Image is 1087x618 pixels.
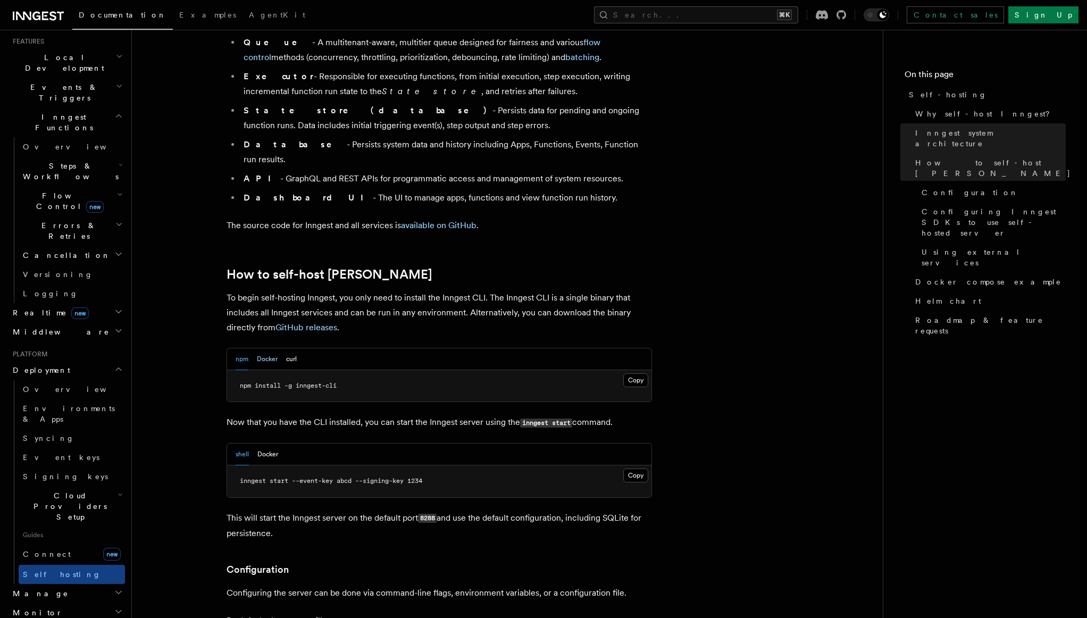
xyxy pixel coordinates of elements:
button: Steps & Workflows [19,156,125,186]
h4: On this page [905,68,1066,85]
li: - A multitenant-aware, multitier queue designed for fairness and various methods (concurrency, th... [240,35,652,65]
a: Logging [19,284,125,303]
a: Configuring Inngest SDKs to use self-hosted server [917,202,1066,243]
a: Examples [173,3,243,29]
span: Realtime [9,307,89,318]
a: batching [565,52,599,62]
span: new [103,548,121,561]
span: Connect [23,550,71,558]
button: Middleware [9,322,125,341]
button: Cancellation [19,246,125,265]
button: Events & Triggers [9,78,125,107]
span: Overview [23,143,132,151]
button: Cloud Providers Setup [19,486,125,527]
span: Guides [19,527,125,544]
a: Configuration [227,562,289,577]
li: - Responsible for executing functions, from initial execution, step execution, writing incrementa... [240,69,652,99]
span: Documentation [79,11,166,19]
span: AgentKit [249,11,305,19]
a: flow control [244,37,600,62]
span: Monitor [9,607,63,618]
li: - The UI to manage apps, functions and view function run history. [240,190,652,205]
button: Inngest Functions [9,107,125,137]
a: Overview [19,137,125,156]
kbd: ⌘K [777,10,792,20]
span: Flow Control [19,190,117,212]
strong: Queue [244,37,312,47]
span: Manage [9,588,69,599]
button: curl [286,348,297,370]
a: How to self-host [PERSON_NAME] [227,267,432,282]
p: Now that you have the CLI installed, you can start the Inngest server using the command. [227,415,652,430]
a: Syncing [19,429,125,448]
span: Logging [23,289,78,298]
button: Realtimenew [9,303,125,322]
span: Inngest Functions [9,112,115,133]
li: - Persists data for pending and ongoing function runs. Data includes initial triggering event(s),... [240,103,652,133]
a: GitHub releases [275,322,337,332]
a: AgentKit [243,3,312,29]
button: Toggle dark mode [864,9,889,21]
span: Deployment [9,365,70,375]
span: Middleware [9,327,110,337]
a: Helm chart [911,291,1066,311]
button: npm [236,348,248,370]
strong: Executor [244,71,314,81]
strong: Database [244,139,347,149]
button: Docker [257,348,278,370]
code: 8288 [418,514,437,523]
button: Search...⌘K [594,6,798,23]
span: Self hosting [23,570,101,579]
span: Helm chart [915,296,981,306]
a: Event keys [19,448,125,467]
button: Copy [623,373,648,387]
a: How to self-host [PERSON_NAME] [911,153,1066,183]
a: available on GitHub [401,220,476,230]
button: Manage [9,584,125,603]
a: Signing keys [19,467,125,486]
a: Overview [19,380,125,399]
span: Versioning [23,270,93,279]
span: Events & Triggers [9,82,116,103]
div: Inngest Functions [9,137,125,303]
span: Event keys [23,453,99,462]
span: Syncing [23,434,74,442]
span: Overview [23,385,132,394]
span: Why self-host Inngest? [915,108,1057,119]
span: Docker compose example [915,277,1061,287]
span: Features [9,37,44,46]
strong: Dashboard UI [244,193,373,203]
span: Platform [9,350,48,358]
code: inngest start [520,419,572,428]
span: Cancellation [19,250,111,261]
a: Self hosting [19,565,125,584]
a: Roadmap & feature requests [911,311,1066,340]
span: Self-hosting [909,89,987,100]
button: Docker [257,444,278,465]
a: Documentation [72,3,173,30]
li: - GraphQL and REST APIs for programmatic access and management of system resources. [240,171,652,186]
span: Configuring Inngest SDKs to use self-hosted server [922,206,1066,238]
span: Environments & Apps [23,404,115,423]
span: Using external services [922,247,1066,268]
span: inngest start --event-key abcd --signing-key 1234 [240,477,422,485]
span: npm install -g inngest-cli [240,382,337,389]
button: Errors & Retries [19,216,125,246]
a: Contact sales [907,6,1004,23]
li: - Persists system data and history including Apps, Functions, Events, Function run results. [240,137,652,167]
span: Local Development [9,52,116,73]
span: new [71,307,89,319]
span: Examples [179,11,236,19]
a: Why self-host Inngest? [911,104,1066,123]
div: Deployment [9,380,125,584]
button: Flow Controlnew [19,186,125,216]
span: How to self-host [PERSON_NAME] [915,157,1071,179]
span: new [86,201,104,213]
p: Configuring the server can be done via command-line flags, environment variables, or a configurat... [227,586,652,600]
button: Deployment [9,361,125,380]
button: shell [236,444,249,465]
a: Self-hosting [905,85,1066,104]
a: Inngest system architecture [911,123,1066,153]
span: Cloud Providers Setup [19,490,118,522]
p: The source code for Inngest and all services is . [227,218,652,233]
